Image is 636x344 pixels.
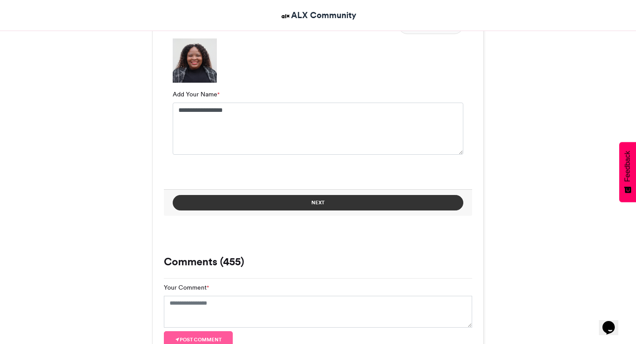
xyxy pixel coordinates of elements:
label: Add Your Name [173,90,220,99]
button: Feedback - Show survey [619,142,636,202]
a: ALX Community [280,9,356,22]
label: Your Comment [164,283,209,292]
img: 1759309495.832-b2dcae4267c1926e4edbba7f5065fdc4d8f11412.png [173,38,217,83]
img: ALX Community [280,11,291,22]
span: Feedback [624,151,632,182]
button: Next [173,195,463,210]
iframe: chat widget [599,309,627,335]
h3: Comments (455) [164,256,472,267]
